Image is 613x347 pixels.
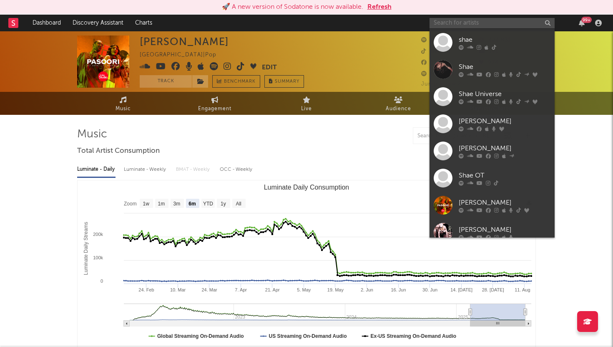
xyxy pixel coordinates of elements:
text: 1m [158,201,165,207]
a: shae [430,29,555,56]
text: YTD [203,201,213,207]
div: [PERSON_NAME] [140,35,229,48]
a: Shae OT [430,165,555,192]
a: [PERSON_NAME] [430,192,555,219]
span: 900,147 [421,38,454,43]
text: 19. May [327,287,344,292]
text: 1y [221,201,226,207]
span: Benchmark [224,77,256,87]
a: [PERSON_NAME] [430,219,555,246]
text: 30. Jun [422,287,437,292]
text: 1w [143,201,150,207]
a: Audience [352,92,444,115]
a: Charts [129,15,158,31]
a: Discovery Assistant [67,15,129,31]
a: Music [77,92,169,115]
text: 24. Mar [201,287,217,292]
div: [GEOGRAPHIC_DATA] | Pop [140,50,226,60]
div: Luminate - Weekly [124,162,168,177]
a: Shae [430,56,555,83]
a: Live [261,92,352,115]
div: [PERSON_NAME] [459,198,550,208]
a: Engagement [169,92,261,115]
span: 88,700 [421,49,451,54]
text: 7. Apr [235,287,247,292]
span: Jump Score: 20.0 [421,81,470,87]
span: Live [301,104,312,114]
input: Search by song name or URL [413,133,501,139]
div: Luminate - Daily [77,162,116,177]
a: [PERSON_NAME] [430,137,555,165]
div: 99 + [581,17,592,23]
text: 200k [93,232,103,237]
text: Luminate Daily Consumption [264,184,349,191]
div: [PERSON_NAME] [459,116,550,126]
text: 0 [100,279,103,284]
text: Luminate Daily Streams [83,222,89,275]
span: Summary [275,79,299,84]
button: Track [140,75,192,88]
div: shae [459,35,550,45]
div: Shae Universe [459,89,550,99]
div: Shae [459,62,550,72]
span: Total Artist Consumption [77,146,160,156]
text: 28. [DATE] [482,287,504,292]
div: [PERSON_NAME] [459,143,550,153]
button: Summary [264,75,304,88]
a: [PERSON_NAME] [430,110,555,137]
text: 21. Apr [265,287,280,292]
input: Search for artists [430,18,555,28]
div: Shae OT [459,170,550,180]
a: Dashboard [27,15,67,31]
button: Refresh [367,2,392,12]
div: 🚀 A new version of Sodatone is now available. [222,2,363,12]
text: All [236,201,241,207]
text: 5. May [297,287,311,292]
text: 100k [93,255,103,260]
button: Edit [262,62,277,73]
text: 16. Jun [391,287,406,292]
span: Engagement [198,104,231,114]
div: OCC - Weekly [220,162,253,177]
text: 3m [173,201,181,207]
a: Shae Universe [430,83,555,110]
text: Zoom [124,201,137,207]
span: Music [116,104,131,114]
text: 14. [DATE] [450,287,472,292]
text: Global Streaming On-Demand Audio [157,333,244,339]
text: 2. Jun [361,287,373,292]
span: 666,509 Monthly Listeners [421,71,505,77]
text: 24. Feb [138,287,154,292]
text: Ex-US Streaming On-Demand Audio [371,333,457,339]
a: Benchmark [212,75,260,88]
span: Audience [386,104,411,114]
text: 11. Aug [515,287,530,292]
span: 138,000 [421,60,454,66]
text: 10. Mar [170,287,186,292]
button: 99+ [579,20,585,26]
text: 6m [188,201,196,207]
text: US Streaming On-Demand Audio [269,333,347,339]
div: [PERSON_NAME] [459,225,550,235]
